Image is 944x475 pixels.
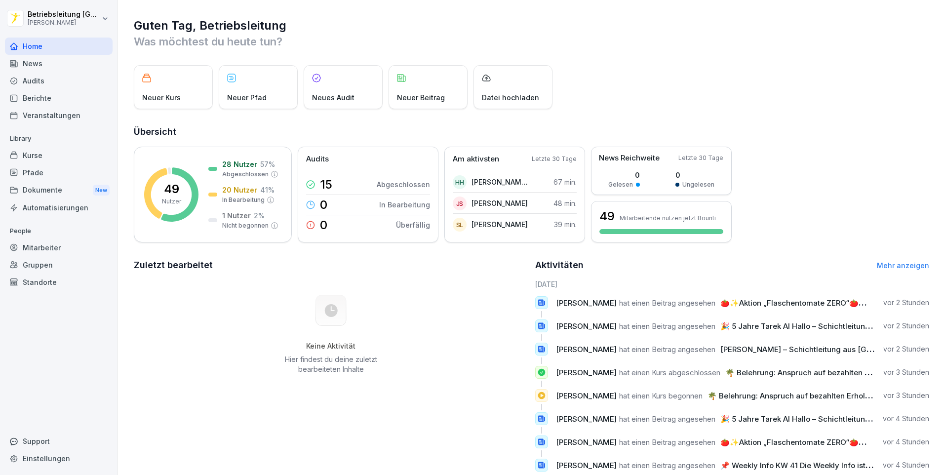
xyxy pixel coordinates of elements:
[532,155,577,163] p: Letzte 30 Tage
[377,179,430,190] p: Abgeschlossen
[5,89,113,107] a: Berichte
[28,10,100,19] p: Betriebsleitung [GEOGRAPHIC_DATA]
[608,180,633,189] p: Gelesen
[320,179,332,191] p: 15
[472,177,528,187] p: [PERSON_NAME] [PERSON_NAME]
[5,38,113,55] a: Home
[535,258,584,272] h2: Aktivitäten
[222,221,269,230] p: Nicht begonnen
[5,131,113,147] p: Library
[535,279,930,289] h6: [DATE]
[883,460,929,470] p: vor 4 Stunden
[142,92,181,103] p: Neuer Kurs
[883,321,929,331] p: vor 2 Stunden
[397,92,445,103] p: Neuer Beitrag
[5,239,113,256] a: Mitarbeiter
[883,344,929,354] p: vor 2 Stunden
[599,208,615,225] h3: 49
[619,368,720,377] span: hat einen Kurs abgeschlossen
[260,159,275,169] p: 57 %
[162,197,181,206] p: Nutzer
[134,258,528,272] h2: Zuletzt bearbeitet
[556,321,617,331] span: [PERSON_NAME]
[619,461,715,470] span: hat einen Beitrag angesehen
[620,214,716,222] p: Mitarbeitende nutzen jetzt Bounti
[675,170,714,180] p: 0
[227,92,267,103] p: Neuer Pfad
[5,107,113,124] a: Veranstaltungen
[260,185,275,195] p: 41 %
[5,164,113,181] a: Pfade
[883,437,929,447] p: vor 4 Stunden
[320,219,327,231] p: 0
[619,437,715,447] span: hat einen Beitrag angesehen
[619,298,715,308] span: hat einen Beitrag angesehen
[556,345,617,354] span: [PERSON_NAME]
[472,198,528,208] p: [PERSON_NAME]
[453,218,467,232] div: SL
[306,154,329,165] p: Audits
[5,181,113,199] a: DokumenteNew
[5,199,113,216] a: Automatisierungen
[556,437,617,447] span: [PERSON_NAME]
[5,181,113,199] div: Dokumente
[599,153,660,164] p: News Reichweite
[453,175,467,189] div: HH
[556,368,617,377] span: [PERSON_NAME]
[222,210,251,221] p: 1 Nutzer
[396,220,430,230] p: Überfällig
[134,34,929,49] p: Was möchtest du heute tun?
[883,298,929,308] p: vor 2 Stunden
[28,19,100,26] p: [PERSON_NAME]
[608,170,640,180] p: 0
[556,414,617,424] span: [PERSON_NAME]
[453,197,467,210] div: JS
[222,196,265,204] p: In Bearbeitung
[5,256,113,274] a: Gruppen
[5,72,113,89] a: Audits
[134,18,929,34] h1: Guten Tag, Betriebsleitung
[379,199,430,210] p: In Bearbeitung
[164,183,179,195] p: 49
[5,55,113,72] a: News
[556,461,617,470] span: [PERSON_NAME]
[553,177,577,187] p: 67 min.
[281,342,381,351] h5: Keine Aktivität
[619,414,715,424] span: hat einen Beitrag angesehen
[682,180,714,189] p: Ungelesen
[5,223,113,239] p: People
[254,210,265,221] p: 2 %
[5,274,113,291] a: Standorte
[556,298,617,308] span: [PERSON_NAME]
[619,391,703,400] span: hat einen Kurs begonnen
[883,414,929,424] p: vor 4 Stunden
[5,433,113,450] div: Support
[678,154,723,162] p: Letzte 30 Tage
[5,147,113,164] a: Kurse
[556,391,617,400] span: [PERSON_NAME]
[93,185,110,196] div: New
[619,345,715,354] span: hat einen Beitrag angesehen
[222,185,257,195] p: 20 Nutzer
[482,92,539,103] p: Datei hochladen
[883,367,929,377] p: vor 3 Stunden
[222,159,257,169] p: 28 Nutzer
[5,450,113,467] a: Einstellungen
[553,198,577,208] p: 48 min.
[619,321,715,331] span: hat einen Beitrag angesehen
[134,125,929,139] h2: Übersicht
[312,92,354,103] p: Neues Audit
[222,170,269,179] p: Abgeschlossen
